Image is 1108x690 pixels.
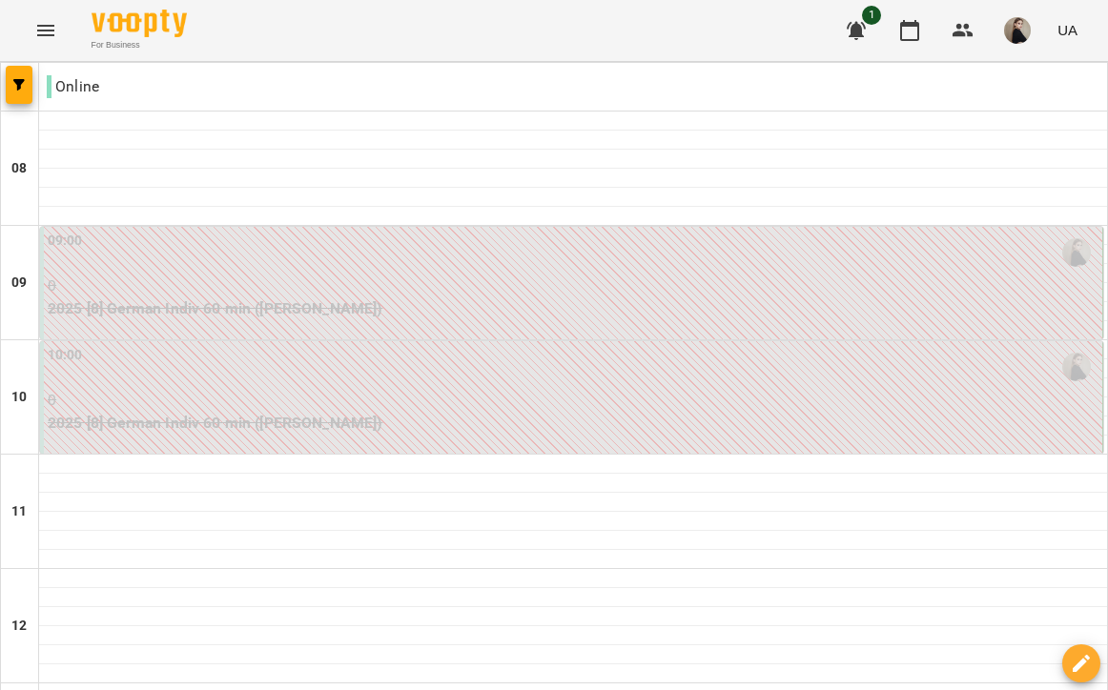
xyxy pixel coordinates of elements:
[48,412,1098,435] p: 2025 [8] German Indiv 60 min ([PERSON_NAME])
[92,10,187,37] img: Voopty Logo
[1057,20,1077,40] span: UA
[1062,238,1091,267] img: Студенко Дар'я (н)
[48,274,1098,297] p: 0
[1004,17,1031,44] img: 5e9a9518ec6e813dcf6359420b087dab.jpg
[48,345,83,366] label: 10:00
[11,501,27,522] h6: 11
[92,39,187,51] span: For Business
[47,75,99,98] p: Online
[23,8,69,53] button: Menu
[1050,12,1085,48] button: UA
[48,297,1098,320] p: 2025 [8] German Indiv 60 min ([PERSON_NAME])
[11,273,27,294] h6: 09
[48,231,83,252] label: 09:00
[11,616,27,637] h6: 12
[11,158,27,179] h6: 08
[48,389,1098,412] p: 0
[11,387,27,408] h6: 10
[862,6,881,25] span: 1
[1062,353,1091,381] img: Студенко Дар'я (н)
